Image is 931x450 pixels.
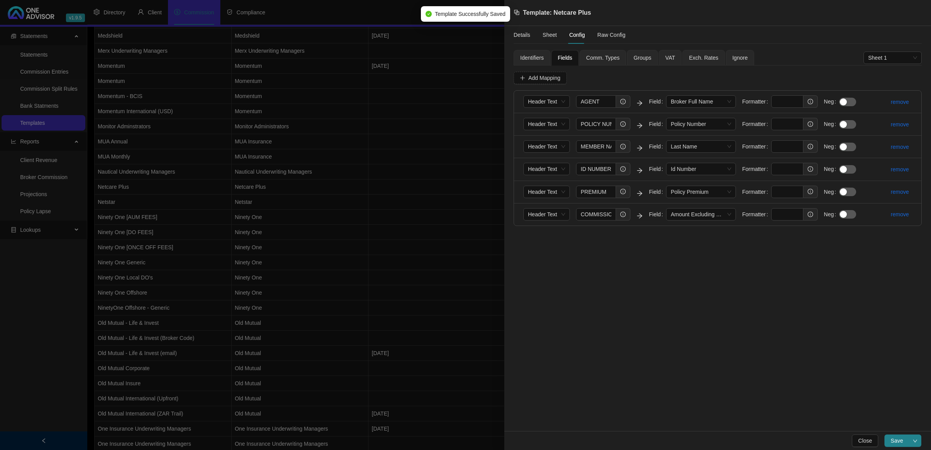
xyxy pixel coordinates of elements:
label: Formatter [742,140,771,153]
span: Sheet 1 [868,52,917,64]
span: Template Successfully Saved [435,10,505,18]
span: VAT [665,55,675,60]
label: Field [649,118,666,130]
button: Close [852,434,878,447]
span: Groups [633,55,651,60]
a: remove [891,211,909,217]
span: Header Text [528,141,565,152]
div: Details [514,31,530,39]
span: Comm. Types [586,55,620,60]
span: info-circle [620,166,626,172]
span: Broker Full Name [671,96,731,107]
label: Formatter [742,163,771,175]
label: Field [649,95,666,108]
span: Header Text [528,96,565,107]
span: Exch. Rates [689,55,718,60]
span: info-circle [808,189,813,194]
label: Formatter [742,186,771,198]
label: Neg [824,140,839,153]
a: remove [891,144,909,150]
span: Amount Excluding VAT [671,209,731,220]
label: Field [649,208,666,221]
span: Header Text [528,186,565,198]
span: info-circle [808,212,813,217]
span: Header Text [528,209,565,220]
label: Neg [824,118,839,130]
span: arrow-right [637,122,643,129]
a: remove [891,189,909,195]
span: info-circle [620,121,626,127]
span: Identifiers [520,55,544,60]
span: Add Mapping [528,74,561,82]
button: Add Mapping [514,72,567,84]
label: Neg [824,163,839,175]
span: Policy Premium [671,186,731,198]
span: arrow-right [637,190,643,197]
label: Field [649,163,666,175]
label: Neg [824,95,839,108]
label: Field [649,186,666,198]
span: block [514,9,520,16]
span: arrow-right [637,213,643,219]
span: check-circle [426,11,432,17]
label: Formatter [742,208,771,221]
a: remove [891,121,909,128]
label: Neg [824,186,839,198]
label: Formatter [742,118,771,130]
span: Close [858,436,872,445]
span: info-circle [620,189,626,194]
label: Field [649,140,666,153]
span: Fields [558,55,572,60]
span: Header Text [528,118,565,130]
span: info-circle [808,99,813,104]
span: Policy Number [671,118,731,130]
span: arrow-right [637,100,643,106]
span: info-circle [620,144,626,149]
span: info-circle [620,99,626,104]
span: Sheet [543,32,557,38]
span: Header Text [528,163,565,175]
span: arrow-right [637,167,643,174]
span: Ignore [732,55,748,60]
button: Save [884,434,909,447]
span: Template: Netcare Plus [523,9,591,16]
div: Raw Config [597,31,625,39]
span: Last Name [671,141,731,152]
span: plus [520,75,525,81]
span: info-circle [808,144,813,149]
span: info-circle [808,121,813,127]
label: Formatter [742,95,771,108]
span: info-circle [808,166,813,172]
span: arrow-right [637,145,643,151]
span: Save [891,436,903,445]
span: info-circle [620,212,626,217]
a: remove [891,166,909,172]
a: remove [891,99,909,105]
label: Neg [824,208,839,221]
span: Config [569,32,585,38]
span: down [913,439,917,443]
span: Id Number [671,163,731,175]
